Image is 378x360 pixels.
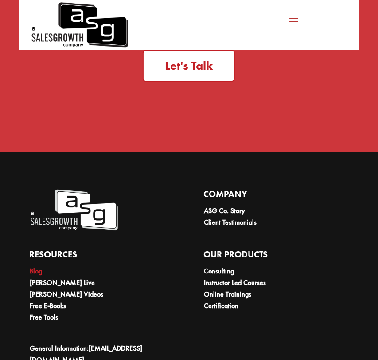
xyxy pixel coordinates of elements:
a: ASG Co. Story [204,206,245,215]
a: Instructor Led Courses [204,278,266,287]
a: Client Testimonials [204,218,257,227]
a: Blog [30,266,42,276]
a: Online Trainings [204,289,251,299]
a: Free Tools [30,313,58,322]
h4: Company [203,187,359,205]
a: Free E-Books [30,301,66,310]
a: [PERSON_NAME] Videos [30,289,103,299]
h4: Our Products [203,248,359,265]
h4: Resources [29,248,185,265]
a: Certification [204,301,238,310]
a: Let's Talk [143,50,235,82]
img: A Sales Growth Company [29,187,118,233]
a: Consulting [204,266,234,276]
a: [PERSON_NAME] Live [30,278,95,287]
